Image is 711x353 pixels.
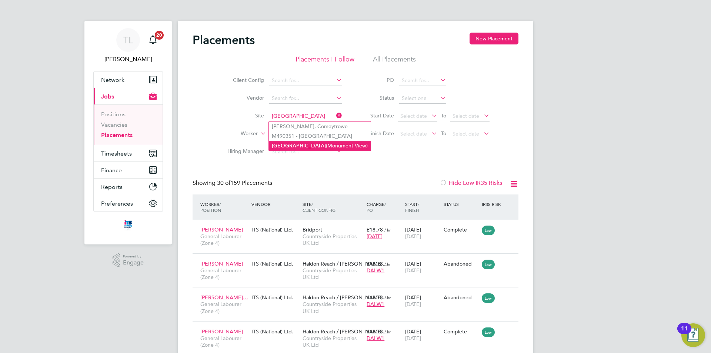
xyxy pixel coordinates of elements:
[269,141,371,151] li: (Monument View)
[303,267,363,280] span: Countryside Properties UK Ltd
[269,93,342,104] input: Search for...
[200,335,248,348] span: General Labourer (Zone 4)
[303,201,336,213] span: / Client Config
[84,21,172,244] nav: Main navigation
[269,76,342,86] input: Search for...
[94,71,163,88] button: Network
[403,197,442,217] div: Start
[250,324,301,339] div: ITS (National) Ltd.
[101,76,124,83] span: Network
[405,201,419,213] span: / Finish
[94,104,163,145] div: Jobs
[93,55,163,64] span: Tim Lerwill
[221,94,264,101] label: Vendor
[440,179,502,187] label: Hide Low IR35 Risks
[367,201,386,213] span: / PO
[361,112,394,119] label: Start Date
[373,55,416,68] li: All Placements
[384,295,391,300] span: / hr
[101,183,123,190] span: Reports
[193,179,274,187] div: Showing
[200,328,243,335] span: [PERSON_NAME]
[444,328,478,335] div: Complete
[198,290,518,296] a: [PERSON_NAME]…General Labourer (Zone 4)ITS (National) Ltd.Haldon Reach / [PERSON_NAME]…Countrysid...
[269,147,342,157] input: Search for...
[444,226,478,233] div: Complete
[444,294,478,301] div: Abandoned
[296,55,354,68] li: Placements I Follow
[200,301,248,314] span: General Labourer (Zone 4)
[303,301,363,314] span: Countryside Properties UK Ltd
[367,301,384,307] span: DALW1
[101,131,133,139] a: Placements
[400,113,427,119] span: Select date
[93,28,163,64] a: TL[PERSON_NAME]
[221,148,264,154] label: Hiring Manager
[272,143,326,149] b: [GEOGRAPHIC_DATA]
[405,267,421,274] span: [DATE]
[217,179,230,187] span: 30 of
[101,200,133,207] span: Preferences
[405,301,421,307] span: [DATE]
[303,226,322,233] span: Bridport
[200,267,248,280] span: General Labourer (Zone 4)
[200,260,243,267] span: [PERSON_NAME]
[269,111,342,121] input: Search for...
[146,28,160,52] a: 20
[444,260,478,267] div: Abandoned
[399,93,446,104] input: Select one
[361,130,394,137] label: Finish Date
[101,150,132,157] span: Timesheets
[439,111,448,120] span: To
[303,335,363,348] span: Countryside Properties UK Ltd
[250,197,301,211] div: Vendor
[113,253,144,267] a: Powered byEngage
[367,267,384,274] span: DALW1
[400,130,427,137] span: Select date
[482,327,495,337] span: Low
[94,88,163,104] button: Jobs
[94,145,163,161] button: Timesheets
[367,294,383,301] span: £18.78
[155,31,164,40] span: 20
[101,121,127,128] a: Vacancies
[193,33,255,47] h2: Placements
[405,335,421,342] span: [DATE]
[101,111,126,118] a: Positions
[453,130,479,137] span: Select date
[93,219,163,231] a: Go to home page
[221,77,264,83] label: Client Config
[198,222,518,229] a: [PERSON_NAME]General Labourer (Zone 4)ITS (National) Ltd.BridportCountryside Properties UK Ltd£18...
[361,94,394,101] label: Status
[361,77,394,83] label: PO
[250,223,301,237] div: ITS (National) Ltd.
[365,197,403,217] div: Charge
[439,129,448,138] span: To
[94,162,163,178] button: Finance
[123,219,133,231] img: itsconstruction-logo-retina.png
[367,233,383,240] span: [DATE]
[470,33,518,44] button: New Placement
[384,329,391,334] span: / hr
[480,197,505,211] div: IR35 Risk
[123,253,144,260] span: Powered by
[367,226,383,233] span: £18.78
[269,121,371,131] li: [PERSON_NAME], Comeytrowe
[442,197,480,211] div: Status
[303,260,388,267] span: Haldon Reach / [PERSON_NAME]…
[367,328,383,335] span: £18.78
[303,294,388,301] span: Haldon Reach / [PERSON_NAME]…
[250,257,301,271] div: ITS (National) Ltd.
[482,226,495,235] span: Low
[269,131,371,141] li: M490351 - [GEOGRAPHIC_DATA]
[221,112,264,119] label: Site
[215,130,258,137] label: Worker
[681,329,688,338] div: 11
[200,233,248,246] span: General Labourer (Zone 4)
[217,179,272,187] span: 159 Placements
[367,260,383,267] span: £18.78
[94,179,163,195] button: Reports
[123,260,144,266] span: Engage
[403,257,442,277] div: [DATE]
[250,290,301,304] div: ITS (National) Ltd.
